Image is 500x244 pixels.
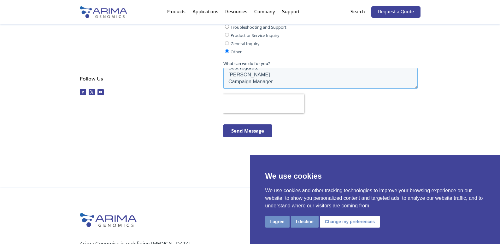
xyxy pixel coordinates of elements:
[80,89,86,95] a: Follow on LinkedIn
[80,213,137,227] img: Arima-Genomics-logo
[80,6,127,18] img: Arima-Genomics-logo
[80,75,205,88] h4: Follow Us
[97,89,104,95] a: Follow on Youtube
[265,170,485,182] p: We use cookies
[291,216,319,228] button: I decline
[265,187,485,210] p: We use cookies and other tracking technologies to improve your browsing experience on our website...
[89,89,95,95] a: Follow on X
[265,216,290,228] button: I agree
[320,216,380,228] button: Change my preferences
[350,8,365,16] p: Search
[371,6,421,18] a: Request a Quote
